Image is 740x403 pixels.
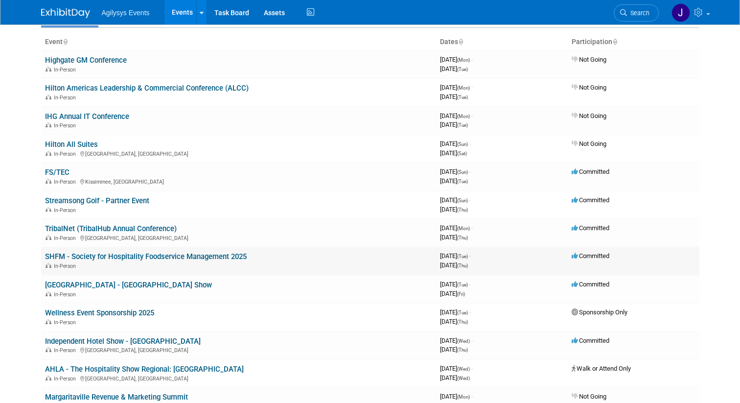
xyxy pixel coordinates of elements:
span: - [469,308,471,316]
img: In-Person Event [46,319,51,324]
img: In-Person Event [46,207,51,212]
span: - [469,140,471,147]
a: AHLA - The Hospitality Show Regional: [GEOGRAPHIC_DATA] [45,365,244,374]
span: (Sun) [457,198,468,203]
span: - [471,337,473,344]
span: In-Person [54,235,79,241]
span: In-Person [54,376,79,382]
span: [DATE] [440,374,470,381]
th: Event [41,34,436,50]
span: Committed [572,281,609,288]
span: [DATE] [440,365,473,372]
span: In-Person [54,179,79,185]
span: Committed [572,252,609,260]
span: In-Person [54,122,79,129]
span: - [469,196,471,204]
img: In-Person Event [46,179,51,184]
span: [DATE] [440,93,468,100]
span: Committed [572,196,609,204]
img: Justin Oram [671,3,690,22]
img: In-Person Event [46,347,51,352]
span: [DATE] [440,206,468,213]
a: [GEOGRAPHIC_DATA] - [GEOGRAPHIC_DATA] Show [45,281,212,289]
span: [DATE] [440,56,473,63]
span: - [469,281,471,288]
span: (Thu) [457,235,468,240]
span: (Wed) [457,366,470,372]
span: [DATE] [440,234,468,241]
span: [DATE] [440,168,471,175]
span: (Tue) [457,254,468,259]
span: (Thu) [457,263,468,268]
span: (Wed) [457,338,470,344]
span: (Tue) [457,179,468,184]
a: Wellness Event Sponsorship 2025 [45,308,154,317]
a: Hilton Americas Leadership & Commercial Conference (ALCC) [45,84,249,93]
span: Not Going [572,84,606,91]
a: SHFM - Society for Hospitality Foodservice Management 2025 [45,252,247,261]
span: (Mon) [457,85,470,91]
span: (Fri) [457,291,465,297]
span: In-Person [54,291,79,298]
span: (Wed) [457,376,470,381]
span: (Thu) [457,207,468,213]
a: Search [614,4,659,22]
span: - [471,365,473,372]
span: - [471,112,473,119]
span: [DATE] [440,308,471,316]
span: Committed [572,337,609,344]
span: [DATE] [440,140,471,147]
span: [DATE] [440,261,468,269]
span: [DATE] [440,149,467,157]
div: [GEOGRAPHIC_DATA], [GEOGRAPHIC_DATA] [45,346,432,354]
span: - [469,252,471,260]
span: (Tue) [457,310,468,315]
span: [DATE] [440,196,471,204]
a: IHG Annual IT Conference [45,112,129,121]
span: (Tue) [457,122,468,128]
img: In-Person Event [46,235,51,240]
span: Not Going [572,140,606,147]
img: ExhibitDay [41,8,90,18]
span: In-Person [54,151,79,157]
span: (Thu) [457,319,468,325]
a: Sort by Start Date [458,38,463,46]
span: [DATE] [440,121,468,128]
span: Walk or Attend Only [572,365,631,372]
span: (Sun) [457,142,468,147]
th: Dates [436,34,568,50]
span: [DATE] [440,337,473,344]
span: [DATE] [440,65,468,72]
span: In-Person [54,67,79,73]
img: In-Person Event [46,122,51,127]
a: Margaritaville Revenue & Marketing Summit [45,393,188,402]
img: In-Person Event [46,67,51,71]
span: - [471,56,473,63]
a: Highgate GM Conference [45,56,127,65]
a: TribalNet (TribalHub Annual Conference) [45,224,177,233]
span: (Tue) [457,67,468,72]
div: [GEOGRAPHIC_DATA], [GEOGRAPHIC_DATA] [45,149,432,157]
span: (Mon) [457,226,470,231]
span: Committed [572,168,609,175]
span: In-Person [54,263,79,269]
span: In-Person [54,95,79,101]
div: [GEOGRAPHIC_DATA], [GEOGRAPHIC_DATA] [45,374,432,382]
span: [DATE] [440,281,471,288]
span: (Thu) [457,347,468,353]
span: (Sat) [457,151,467,156]
a: FS/TEC [45,168,69,177]
a: Hilton All Suites [45,140,98,149]
a: Streamsong Golf - Partner Event [45,196,149,205]
img: In-Person Event [46,263,51,268]
span: - [469,168,471,175]
span: [DATE] [440,393,473,400]
a: Sort by Participation Type [612,38,617,46]
span: [DATE] [440,346,468,353]
span: Search [627,9,649,17]
span: - [471,224,473,232]
span: - [471,84,473,91]
span: Not Going [572,112,606,119]
span: In-Person [54,207,79,213]
img: In-Person Event [46,291,51,296]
